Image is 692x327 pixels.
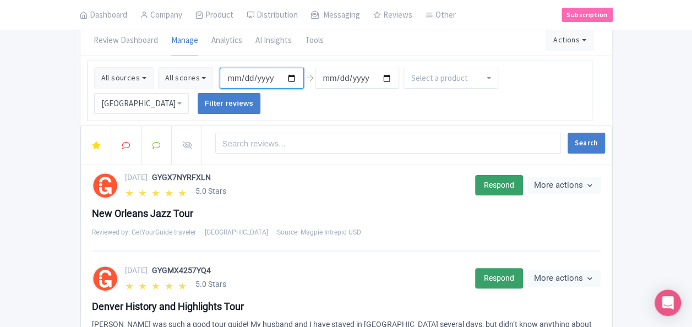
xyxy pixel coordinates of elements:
button: Actions [546,29,593,51]
span: ★ [125,279,136,290]
span: ★ [165,279,176,290]
span: GYGMX4257YQ4 [152,266,211,275]
span: [GEOGRAPHIC_DATA] [205,227,268,237]
span: ★ [151,279,162,290]
input: Select a product [411,73,469,83]
input: Filter reviews [198,93,261,114]
div: New Orleans Jazz Tour [92,206,601,221]
div: [DATE] [125,172,468,183]
span: ★ [125,186,136,197]
span: Reviewed by: GetYourGuide traveler [92,227,196,237]
a: Tools [305,25,324,56]
div: Open Intercom Messenger [655,290,681,316]
button: Search [568,133,604,154]
input: Search reviews... [215,133,562,154]
a: Respond [475,268,523,288]
span: ★ [165,186,176,197]
a: Review Dashboard [94,25,158,56]
a: Subscription [562,8,612,22]
div: Denver History and Highlights Tour [92,299,601,314]
div: [GEOGRAPHIC_DATA] [101,99,182,108]
a: Analytics [211,25,242,56]
button: All sources [94,67,154,89]
div: [DATE] [125,265,468,276]
span: 5.0 Stars [195,279,226,290]
a: Respond [475,175,523,195]
img: getyourguide-round-color-01-387e9c9c55baeb03044eb106b914ed38.svg [93,172,117,199]
span: Source: Magpie Intrepid USD [277,227,361,237]
button: All scores [158,67,214,89]
span: 5.0 Stars [195,186,226,197]
button: More actions [527,270,601,287]
span: ★ [138,186,149,197]
img: getyourguide-round-color-01-387e9c9c55baeb03044eb106b914ed38.svg [93,265,117,292]
span: GYGX7NYRFXLN [152,173,211,182]
a: Manage [171,25,198,56]
span: ★ [178,279,189,290]
button: More actions [527,177,601,194]
span: ★ [151,186,162,197]
span: ★ [138,279,149,290]
span: ★ [178,186,189,197]
a: AI Insights [255,25,292,56]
